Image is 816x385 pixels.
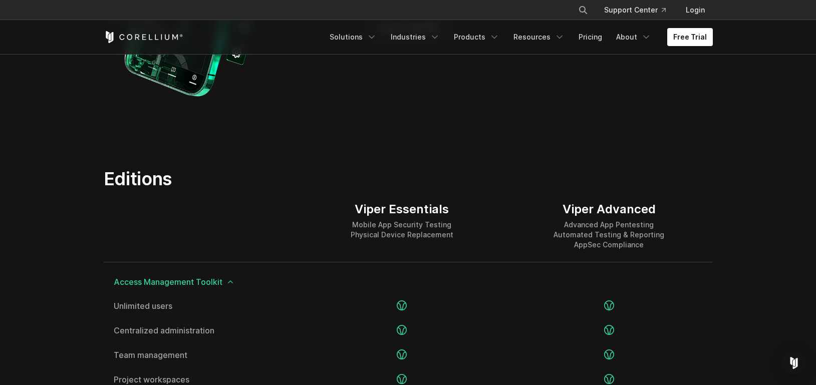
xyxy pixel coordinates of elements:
span: Access Management Toolkit [114,278,703,286]
a: Resources [507,28,571,46]
a: Pricing [573,28,608,46]
div: Open Intercom Messenger [782,351,806,375]
a: Solutions [324,28,383,46]
a: About [610,28,657,46]
a: Team management [114,351,289,359]
a: Industries [385,28,446,46]
div: Navigation Menu [566,1,713,19]
a: Free Trial [667,28,713,46]
div: Navigation Menu [324,28,713,46]
button: Search [574,1,592,19]
a: Project workspaces [114,375,289,383]
a: Support Center [596,1,674,19]
a: Corellium Home [104,31,183,43]
a: Centralized administration [114,326,289,334]
div: Viper Essentials [351,202,453,217]
a: Products [448,28,505,46]
div: Advanced App Pentesting Automated Testing & Reporting AppSec Compliance [554,220,664,250]
div: Viper Advanced [554,202,664,217]
a: Unlimited users [114,302,289,310]
div: Mobile App Security Testing Physical Device Replacement [351,220,453,240]
h2: Editions [104,168,503,190]
a: Login [678,1,713,19]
